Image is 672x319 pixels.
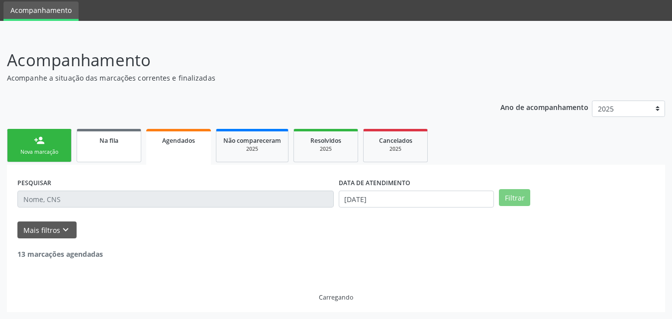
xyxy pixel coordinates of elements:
div: 2025 [223,145,281,153]
input: Nome, CNS [17,191,334,208]
span: Cancelados [379,136,412,145]
input: Selecione um intervalo [339,191,494,208]
div: Nova marcação [14,148,64,156]
div: 2025 [301,145,351,153]
p: Acompanhe a situação das marcações correntes e finalizadas [7,73,468,83]
label: DATA DE ATENDIMENTO [339,175,410,191]
span: Não compareceram [223,136,281,145]
div: person_add [34,135,45,146]
label: PESQUISAR [17,175,51,191]
a: Acompanhamento [3,1,79,21]
span: Na fila [99,136,118,145]
span: Agendados [162,136,195,145]
i: keyboard_arrow_down [60,224,71,235]
button: Mais filtroskeyboard_arrow_down [17,221,77,239]
div: Carregando [319,293,353,302]
strong: 13 marcações agendadas [17,249,103,259]
p: Acompanhamento [7,48,468,73]
button: Filtrar [499,189,530,206]
div: 2025 [371,145,420,153]
span: Resolvidos [310,136,341,145]
p: Ano de acompanhamento [500,101,588,113]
